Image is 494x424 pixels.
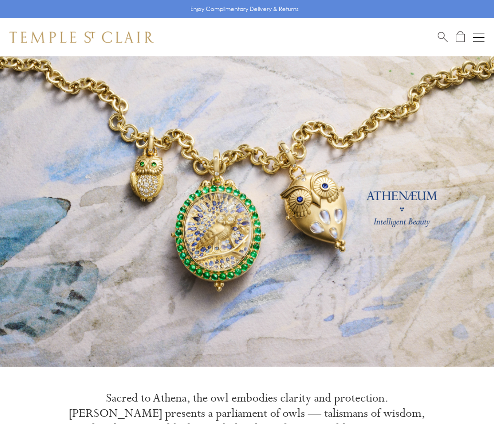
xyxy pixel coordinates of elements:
p: Enjoy Complimentary Delivery & Returns [190,4,299,14]
img: Temple St. Clair [10,32,154,43]
a: Search [438,31,448,43]
a: Open Shopping Bag [456,31,465,43]
button: Open navigation [473,32,484,43]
